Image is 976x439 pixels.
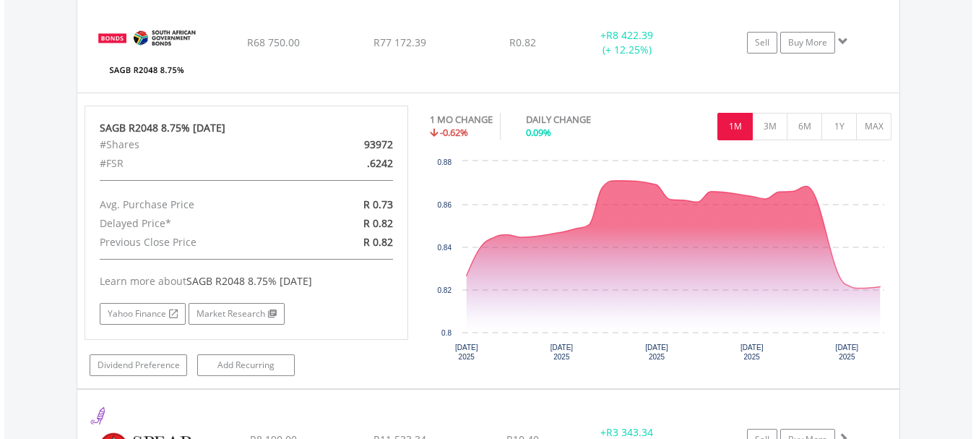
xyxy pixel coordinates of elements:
text: [DATE] 2025 [835,344,858,361]
text: [DATE] 2025 [740,344,764,361]
text: 0.88 [437,158,452,166]
span: -0.62% [440,126,468,139]
button: 6M [787,113,822,140]
div: Learn more about [100,274,393,289]
a: Sell [747,32,777,54]
span: 0.09% [526,126,551,139]
div: #FSR [89,154,299,173]
text: 0.84 [437,244,452,252]
text: [DATE] 2025 [455,344,478,361]
button: 1Y [821,113,857,140]
div: #Shares [89,135,299,154]
svg: Interactive chart [430,154,891,371]
a: Buy More [780,32,835,54]
a: Add Recurring [197,354,295,376]
text: [DATE] 2025 [550,344,573,361]
span: R 0.73 [363,197,393,211]
a: Yahoo Finance [100,303,186,325]
div: SAGB R2048 8.75% [DATE] [100,121,393,135]
div: DAILY CHANGE [526,113,642,127]
div: Avg. Purchase Price [89,195,299,214]
div: Chart. Highcharts interactive chart. [430,154,892,371]
span: R77 172.39 [373,35,426,49]
text: [DATE] 2025 [645,344,668,361]
div: .6242 [298,154,403,173]
div: + (+ 12.25%) [573,28,682,57]
img: EQU.ZA.R2048.png [85,12,209,89]
div: 93972 [298,135,403,154]
span: R0.82 [509,35,536,49]
span: R8 422.39 [606,28,653,42]
span: R 0.82 [363,216,393,230]
div: Previous Close Price [89,233,299,252]
text: 0.86 [437,201,452,209]
span: R3 343.34 [606,425,653,439]
span: SAGB R2048 8.75% [DATE] [186,274,312,288]
span: R68 750.00 [247,35,300,49]
text: 0.82 [437,286,452,294]
button: MAX [856,113,891,140]
a: Market Research [189,303,285,325]
button: 1M [717,113,753,140]
span: R 0.82 [363,235,393,249]
text: 0.8 [441,329,452,337]
div: 1 MO CHANGE [430,113,493,127]
button: 3M [752,113,787,140]
div: Delayed Price* [89,214,299,233]
a: Dividend Preference [90,354,187,376]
